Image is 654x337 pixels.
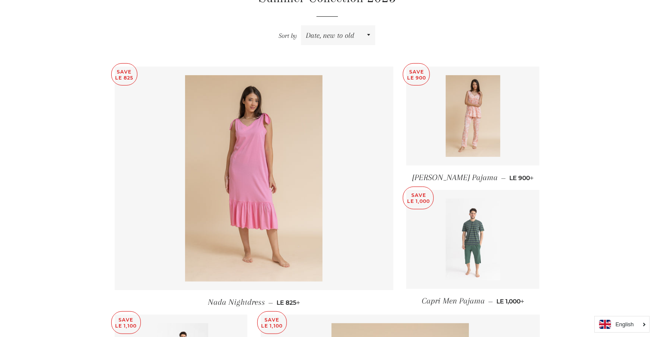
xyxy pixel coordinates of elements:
span: — [268,299,273,306]
a: Capri Men Pajama — LE 1,000 [406,289,539,313]
span: [PERSON_NAME] Pajama [412,173,498,182]
p: Save LE 900 [403,64,429,86]
span: LE 900 [509,174,534,182]
span: Nada Nightdress [208,297,265,307]
span: — [488,297,493,305]
span: — [501,174,506,182]
a: Nada Nightdress — LE 825 [115,290,394,315]
p: Save LE 1,000 [403,187,433,209]
span: Capri Men Pajama [422,296,485,306]
a: English [599,320,645,329]
span: LE 825 [277,299,300,306]
p: Save LE 1,100 [112,312,140,334]
span: Sort by [279,32,297,40]
a: [PERSON_NAME] Pajama — LE 900 [406,165,539,190]
p: Save LE 825 [112,64,137,86]
i: English [615,322,634,327]
span: LE 1,000 [496,297,524,305]
p: Save LE 1,100 [258,312,286,334]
